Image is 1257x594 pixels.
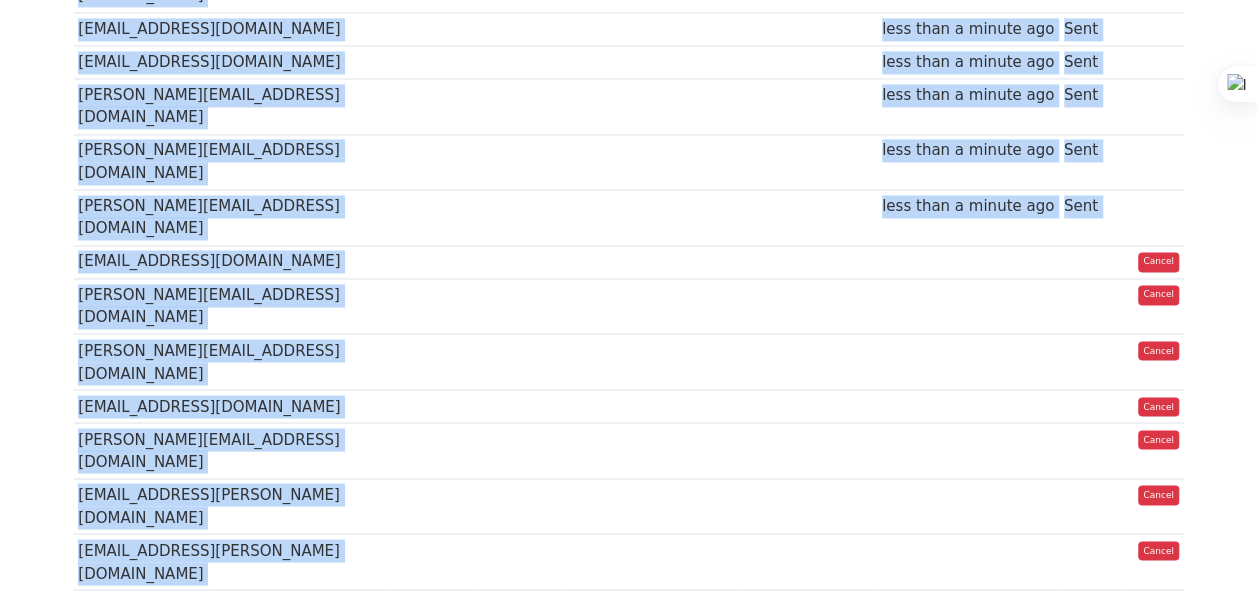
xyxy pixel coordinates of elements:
div: less than a minute ago [882,84,1054,107]
td: [EMAIL_ADDRESS][PERSON_NAME][DOMAIN_NAME] [74,478,385,534]
td: [PERSON_NAME][EMAIL_ADDRESS][DOMAIN_NAME] [74,423,385,479]
a: Cancel [1138,485,1179,505]
div: less than a minute ago [882,139,1054,162]
td: [EMAIL_ADDRESS][DOMAIN_NAME] [74,12,385,45]
div: less than a minute ago [882,51,1054,74]
a: Cancel [1138,541,1179,561]
td: [PERSON_NAME][EMAIL_ADDRESS][DOMAIN_NAME] [74,78,385,134]
a: Cancel [1138,252,1179,272]
td: [EMAIL_ADDRESS][DOMAIN_NAME] [74,245,385,278]
a: Cancel [1138,397,1179,417]
td: Sent [1059,134,1123,190]
td: [PERSON_NAME][EMAIL_ADDRESS][DOMAIN_NAME] [74,334,385,390]
td: [PERSON_NAME][EMAIL_ADDRESS][DOMAIN_NAME] [74,278,385,334]
a: Cancel [1138,430,1179,450]
td: [EMAIL_ADDRESS][DOMAIN_NAME] [74,45,385,78]
td: [EMAIL_ADDRESS][DOMAIN_NAME] [74,389,385,422]
td: [EMAIL_ADDRESS][PERSON_NAME][DOMAIN_NAME] [74,534,385,590]
td: [PERSON_NAME][EMAIL_ADDRESS][DOMAIN_NAME] [74,134,385,190]
td: Sent [1059,190,1123,246]
iframe: Chat Widget [1157,498,1257,594]
td: [PERSON_NAME][EMAIL_ADDRESS][DOMAIN_NAME] [74,190,385,246]
td: Sent [1059,12,1123,45]
td: Sent [1059,45,1123,78]
div: less than a minute ago [882,195,1054,218]
a: Cancel [1138,285,1179,305]
a: Cancel [1138,341,1179,361]
td: Sent [1059,78,1123,134]
div: less than a minute ago [882,18,1054,41]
